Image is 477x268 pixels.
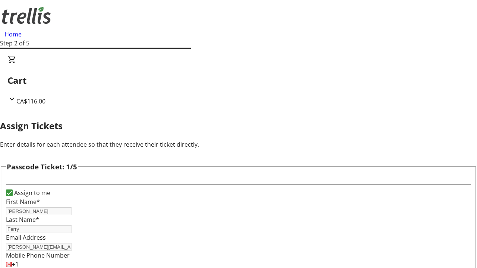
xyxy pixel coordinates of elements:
[6,198,40,206] label: First Name*
[7,55,470,106] div: CartCA$116.00
[7,74,470,87] h2: Cart
[6,216,39,224] label: Last Name*
[13,188,50,197] label: Assign to me
[6,233,46,242] label: Email Address
[16,97,45,105] span: CA$116.00
[7,162,77,172] h3: Passcode Ticket: 1/5
[6,251,70,259] label: Mobile Phone Number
